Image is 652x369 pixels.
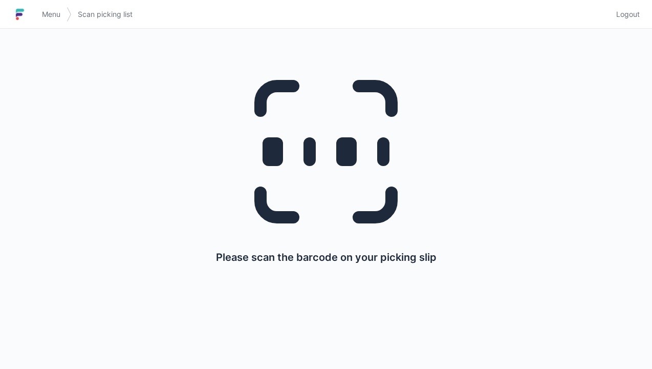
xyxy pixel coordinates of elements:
span: Logout [616,9,640,19]
p: Please scan the barcode on your picking slip [216,250,437,264]
a: Scan picking list [72,5,139,24]
img: logo-small.jpg [12,6,28,23]
span: Scan picking list [78,9,133,19]
img: svg> [67,2,72,27]
a: Logout [610,5,640,24]
a: Menu [36,5,67,24]
span: Menu [42,9,60,19]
